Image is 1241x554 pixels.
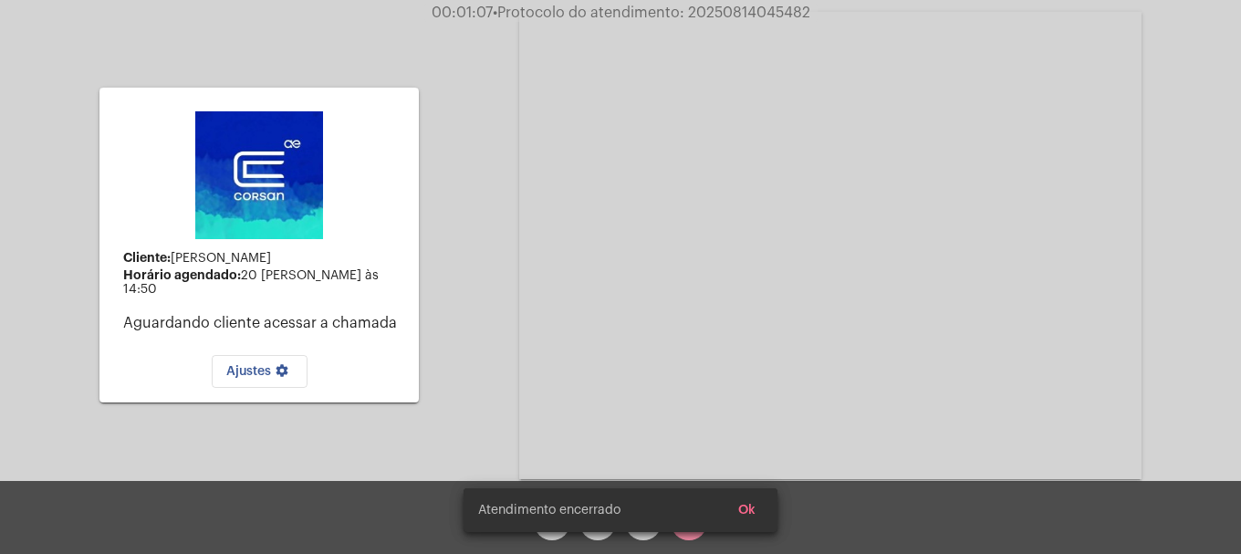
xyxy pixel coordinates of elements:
[226,365,293,378] span: Ajustes
[123,251,404,266] div: [PERSON_NAME]
[493,5,497,20] span: •
[123,315,404,331] p: Aguardando cliente acessar a chamada
[738,504,756,517] span: Ok
[123,251,171,264] strong: Cliente:
[123,268,404,297] div: 20 [PERSON_NAME] às 14:50
[195,111,323,239] img: d4669ae0-8c07-2337-4f67-34b0df7f5ae4.jpeg
[271,363,293,385] mat-icon: settings
[212,355,308,388] button: Ajustes
[123,268,241,281] strong: Horário agendado:
[432,5,493,20] span: 00:01:07
[478,501,620,519] span: Atendimento encerrado
[493,5,810,20] span: Protocolo do atendimento: 20250814045482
